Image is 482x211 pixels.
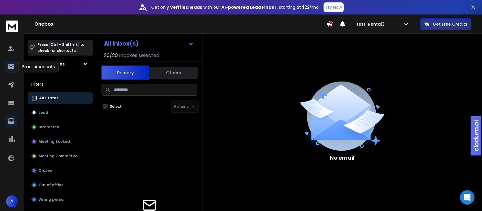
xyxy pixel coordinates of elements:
p: Closed [39,168,52,173]
button: Get Free Credits [420,18,471,30]
button: Primary [101,66,149,80]
p: test-Rental3 [357,21,387,27]
p: Interested [39,125,59,129]
button: All Campaigns [28,58,93,70]
p: Press to check for shortcuts. [37,42,84,54]
button: A [6,195,18,207]
button: Try Now [324,2,344,12]
h3: Inboxes selected [119,52,159,59]
button: Lead [28,107,93,119]
p: All Status [39,96,58,101]
span: 20 / 20 [104,52,118,59]
button: Meeting Completed [28,150,93,162]
img: logo [6,21,18,32]
button: All Status [28,92,93,104]
p: Meeting Completed [39,154,78,158]
p: Wrong person [39,197,66,202]
button: Wrong person [28,193,93,206]
button: All Inbox(s) [99,37,199,50]
p: No email [330,154,355,162]
strong: AI-powered Lead Finder, [221,4,278,10]
p: Get only with our starting at $22/mo [151,4,319,10]
div: Open Intercom Messenger [460,190,474,205]
h1: Onebox [34,21,326,28]
p: Lead [39,110,48,115]
strong: verified leads [170,4,202,10]
button: Meeting Booked [28,136,93,148]
p: Meeting Booked [39,139,70,144]
p: Try Now [325,4,342,10]
h1: All Inbox(s) [104,40,139,46]
button: Out of office [28,179,93,191]
p: Get Free Credits [433,21,467,27]
button: Interested [28,121,93,133]
p: Out of office [39,183,64,187]
h3: Filters [28,80,93,88]
label: Select [110,104,122,109]
button: Others [149,66,198,79]
span: Ctrl + Shift + k [49,41,79,48]
div: Email Accounts [18,61,59,72]
button: Closed [28,165,93,177]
